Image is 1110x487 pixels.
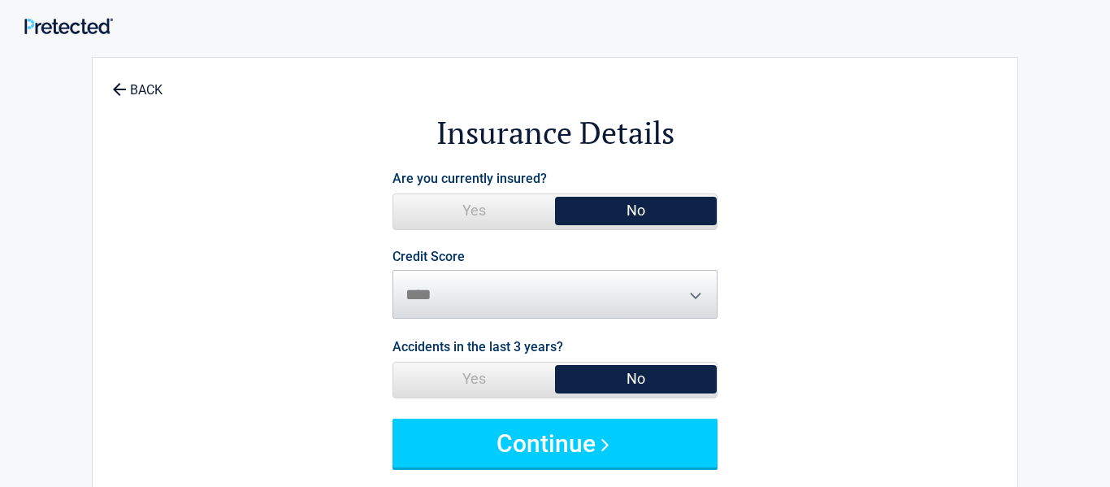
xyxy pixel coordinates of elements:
[392,250,465,263] label: Credit Score
[555,363,717,395] span: No
[392,419,718,467] button: Continue
[393,194,555,227] span: Yes
[24,18,113,34] img: Main Logo
[555,194,717,227] span: No
[109,68,166,97] a: BACK
[393,363,555,395] span: Yes
[392,336,563,358] label: Accidents in the last 3 years?
[392,167,547,189] label: Are you currently insured?
[182,112,928,154] h2: Insurance Details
